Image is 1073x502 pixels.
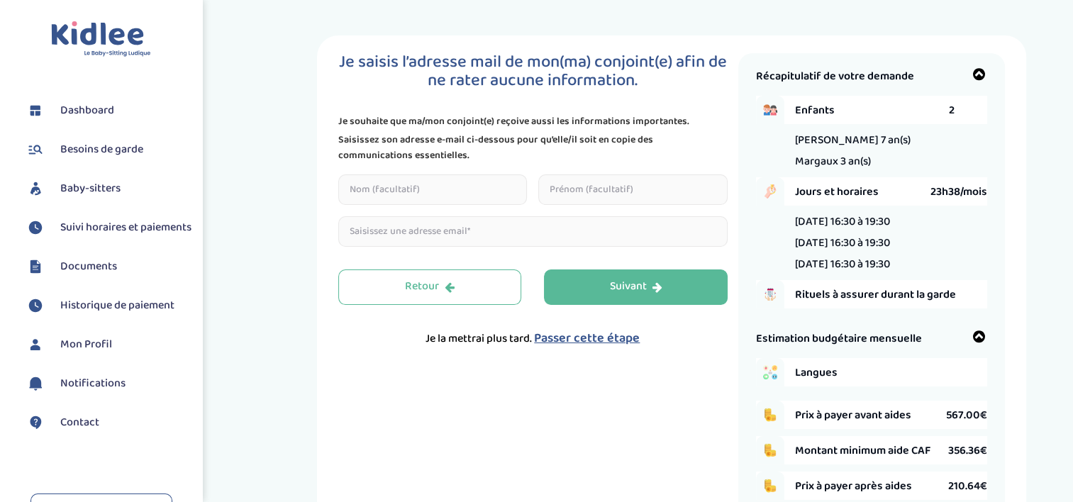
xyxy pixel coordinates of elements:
img: dashboard.svg [25,100,46,121]
img: suivihoraire.svg [25,295,46,316]
img: contact.svg [25,412,46,433]
img: profil.svg [25,334,46,355]
input: Prénom (facultatif) [538,174,728,205]
a: Contact [25,412,191,433]
span: Enfants [795,101,949,119]
span: Mon Profil [60,336,112,353]
a: Documents [25,256,191,277]
span: 210.64€ [948,477,987,495]
img: documents.svg [25,256,46,277]
a: Mon Profil [25,334,191,355]
span: Margaux 3 an(s) [795,152,871,170]
span: Baby-sitters [60,180,121,197]
span: Jours et horaires [795,183,930,201]
a: Notifications [25,373,191,394]
img: babysitters.svg [25,178,46,199]
a: Historique de paiement [25,295,191,316]
span: Prix à payer après aides [795,477,948,495]
span: [PERSON_NAME] 7 an(s) [795,131,911,149]
span: Montant minimum aide CAF [795,442,948,459]
div: Suivant [610,279,662,295]
img: hand_clock.png [756,177,784,206]
span: Dashboard [60,102,114,119]
img: suivihoraire.svg [25,217,46,238]
li: [DATE] 16:30 à 19:30 [795,234,890,252]
span: Estimation budgétaire mensuelle [756,330,922,347]
input: Nom (facultatif) [338,174,528,205]
input: Saisissez une adresse email* [338,216,728,247]
a: Suivi horaires et paiements [25,217,191,238]
a: Baby-sitters [25,178,191,199]
img: boy_girl.png [756,96,784,124]
div: Retour [405,279,455,295]
li: [DATE] 16:30 à 19:30 [795,213,890,230]
span: Suivi horaires et paiements [60,219,191,236]
img: hand_to_do_list.png [756,280,784,308]
span: 356.36€ [948,442,987,459]
span: 2 [949,101,955,119]
img: notification.svg [25,373,46,394]
span: Rituels à assurer durant la garde [795,286,987,303]
a: Dashboard [25,100,191,121]
span: Historique de paiement [60,297,174,314]
span: Notifications [60,375,126,392]
span: Passer cette étape [534,328,640,348]
span: Documents [60,258,117,275]
a: Besoins de garde [25,139,191,160]
img: coins.png [756,436,784,464]
span: 23h38/mois [930,183,987,201]
img: logo.svg [51,21,151,57]
span: Saisissez son adresse e-mail ci-dessous pour qu’elle/il soit en copie des communications essentie... [338,132,728,163]
h1: Je saisis l’adresse mail de mon(ma) conjoint(e) afin de ne rater aucune information. [338,53,728,91]
span: Prix à payer avant aides [795,406,946,424]
span: Récapitulatif de votre demande [756,67,914,85]
span: 567.00€ [946,406,987,424]
span: Je la mettrai plus tard. [426,330,532,347]
img: coins.png [756,472,784,500]
span: Besoins de garde [60,141,143,158]
img: besoin.svg [25,139,46,160]
button: Suivant [544,269,728,305]
button: Retour [338,269,522,305]
img: activities.png [756,358,784,386]
img: coins.png [756,401,784,429]
li: [DATE] 16:30 à 19:30 [795,255,890,273]
span: Langues [795,364,949,381]
span: Je souhaite que ma/mon conjoint(e) reçoive aussi les informations importantes. [338,113,728,129]
span: Contact [60,414,99,431]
